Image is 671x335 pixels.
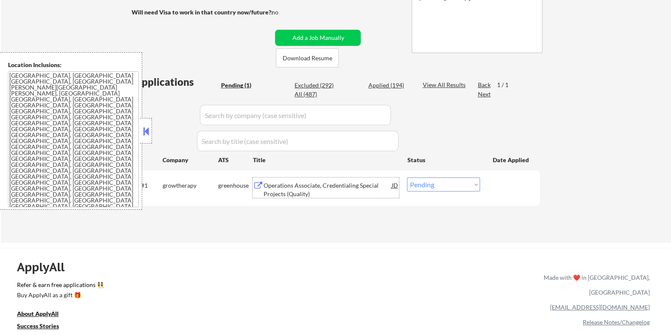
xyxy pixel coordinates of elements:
[162,156,218,164] div: Company
[218,181,253,190] div: greenhouse
[550,304,650,311] a: [EMAIL_ADDRESS][DOMAIN_NAME]
[17,310,70,320] a: About ApplyAll
[540,270,650,300] div: Made with ❤️ in [GEOGRAPHIC_DATA], [GEOGRAPHIC_DATA]
[295,81,337,90] div: Excluded (292)
[407,152,480,167] div: Status
[131,8,272,16] strong: Will need Visa to work in that country now/future?:
[497,81,516,89] div: 1 / 1
[17,310,59,317] u: About ApplyAll
[17,291,102,301] a: Buy ApplyAll as a gift 🎁
[276,48,339,68] button: Download Resume
[390,177,399,193] div: JD
[368,81,410,90] div: Applied (194)
[17,322,70,332] a: Success Stories
[218,156,253,164] div: ATS
[200,105,391,125] input: Search by company (case sensitive)
[17,260,74,274] div: ApplyAll
[17,282,366,291] a: Refer & earn free applications 👯‍♀️
[275,30,361,46] button: Add a Job Manually
[8,61,139,69] div: Location Inclusions:
[17,322,59,329] u: Success Stories
[197,131,399,151] input: Search by title (case sensitive)
[422,81,468,89] div: View All Results
[492,156,530,164] div: Date Applied
[271,8,295,17] div: no
[477,81,491,89] div: Back
[583,318,650,326] a: Release Notes/Changelog
[162,181,218,190] div: growtherapy
[263,181,391,198] div: Operations Associate, Credentialing Special Projects (Quality)
[221,81,263,90] div: Pending (1)
[477,90,491,99] div: Next
[17,292,102,298] div: Buy ApplyAll as a gift 🎁
[295,90,337,99] div: All (487)
[134,77,218,87] div: Applications
[253,156,399,164] div: Title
